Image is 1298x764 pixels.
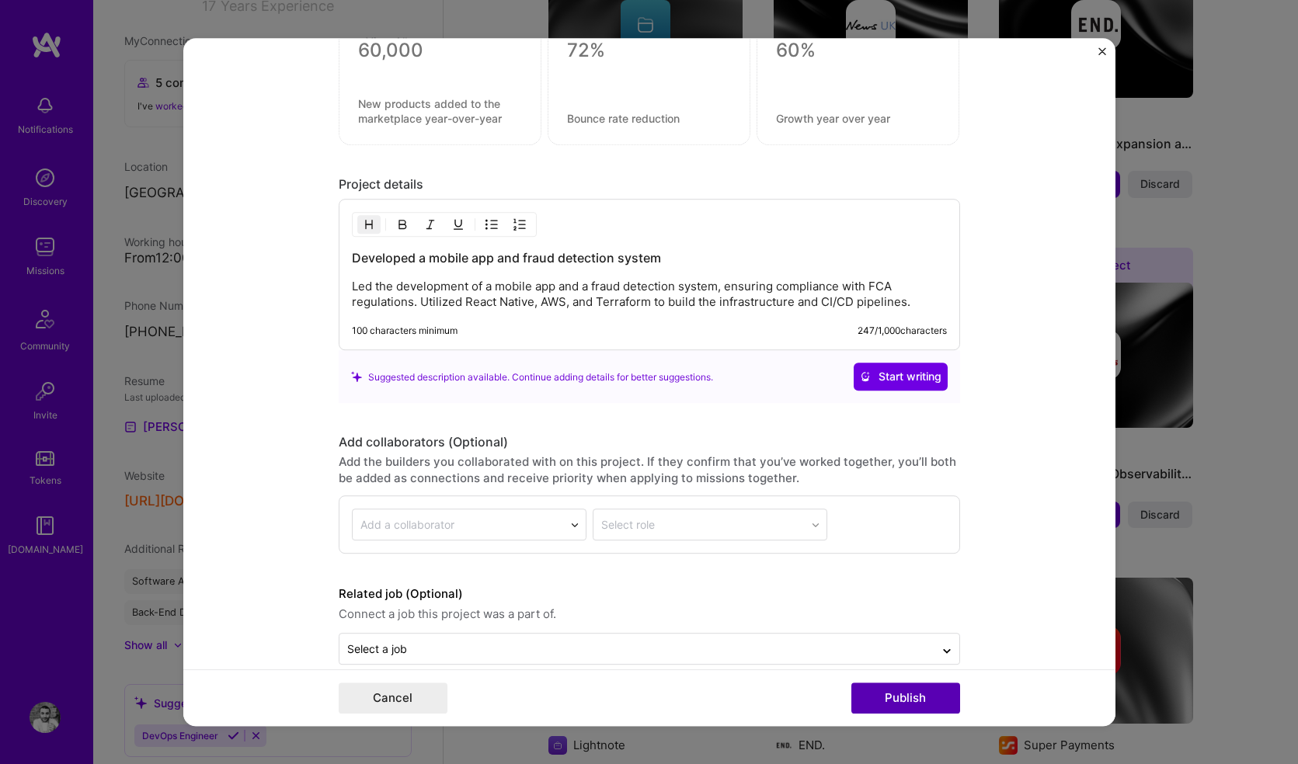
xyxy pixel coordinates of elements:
div: Select a job [347,641,407,658]
img: Bold [396,219,409,231]
button: Cancel [339,682,447,714]
img: OL [513,219,526,231]
button: Publish [851,682,960,714]
div: Project details [339,177,960,193]
img: Italic [424,219,437,231]
img: drop icon [570,520,579,530]
i: icon CrystalBallWhite [860,372,871,383]
button: Close [1098,47,1106,64]
img: Underline [452,219,465,231]
div: Suggested description available. Continue adding details for better suggestions. [351,369,713,385]
div: 247 / 1,000 characters [858,325,947,338]
button: Start writing [854,363,948,391]
div: Add the builders you collaborated with on this project. If they confirm that you’ve worked togeth... [339,454,960,487]
span: Start writing [860,370,941,385]
h3: Developed a mobile app and fraud detection system [352,250,947,267]
div: Add a collaborator [360,517,454,533]
img: Divider [385,216,386,234]
div: Add collaborators (Optional) [339,435,960,451]
p: Led the development of a mobile app and a fraud detection system, ensuring compliance with FCA re... [352,280,947,311]
label: Related job (Optional) [339,585,960,604]
img: Heading [363,219,375,231]
img: UL [485,219,498,231]
i: icon SuggestedTeams [351,371,362,382]
span: Connect a job this project was a part of. [339,606,960,624]
div: 100 characters minimum [352,325,458,338]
